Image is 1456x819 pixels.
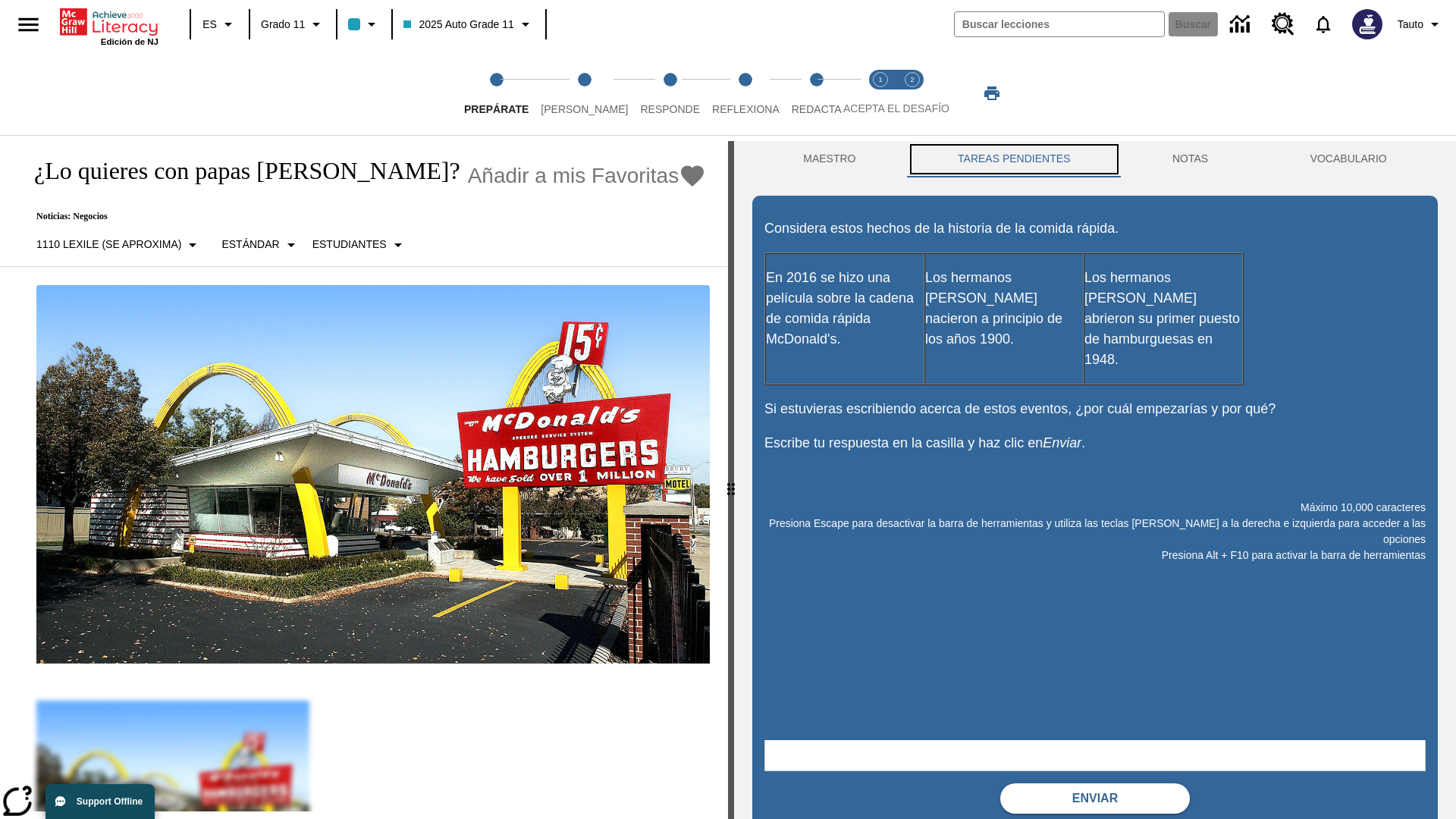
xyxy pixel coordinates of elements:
button: Clase: 2025 Auto Grade 11, Selecciona una clase [397,11,540,38]
text: 2 [910,76,914,83]
em: Enviar [1043,435,1081,450]
span: Edición de NJ [101,37,158,46]
button: Reflexiona step 4 of 5 [700,52,792,135]
p: Presiona Alt + F10 para activar la barra de herramientas [764,548,1426,563]
p: Máximo 10,000 caracteres [764,500,1426,516]
p: Presiona Escape para desactivar la barra de herramientas y utiliza las teclas [PERSON_NAME] a la ... [764,516,1426,548]
p: En 2016 se hizo una película sobre la cadena de comida rápida McDonald's. [766,268,924,350]
span: ACEPTA EL DESAFÍO [843,102,949,115]
button: VOCABULARIO [1259,141,1438,177]
div: Pulsa la tecla de intro o la barra espaciadora y luego presiona las flechas de derecha e izquierd... [728,141,734,819]
input: Buscar campo [955,12,1164,36]
p: Estudiantes [312,237,387,253]
span: [PERSON_NAME] [541,103,628,115]
button: Support Offline [45,784,155,819]
div: Portada [60,5,158,46]
span: ES [202,17,217,33]
button: Seleccionar estudiante [306,231,413,259]
button: Perfil/Configuración [1392,11,1450,38]
p: 1110 Lexile (Se aproxima) [36,237,181,253]
button: Redacta step 5 of 5 [780,52,854,135]
span: Reflexiona [712,103,780,115]
button: Prepárate step 1 of 5 [452,52,541,135]
span: Prepárate [464,103,529,115]
button: Responde step 3 of 5 [628,52,712,135]
div: Instructional Panel Tabs [752,141,1438,177]
button: Acepta el desafío lee step 1 of 2 [858,52,902,135]
button: Lee step 2 of 5 [529,52,640,135]
a: Centro de recursos, Se abrirá en una pestaña nueva. [1263,4,1304,45]
p: Los hermanos [PERSON_NAME] abrieron su primer puesto de hamburguesas en 1948. [1084,268,1242,370]
p: Los hermanos [PERSON_NAME] nacieron a principio de los años 1900. [925,268,1083,350]
button: Imprimir [968,80,1016,107]
button: Maestro [752,141,907,177]
p: Noticias: Negocios [18,211,706,222]
button: Grado: Grado 11, Elige un grado [255,11,331,38]
text: 1 [878,76,882,83]
img: Avatar [1352,9,1382,39]
button: Añadir a mis Favoritas - ¿Lo quieres con papas fritas? [468,162,707,189]
button: Abrir el menú lateral [6,2,51,47]
span: 2025 Auto Grade 11 [403,17,513,33]
button: Enviar [1000,783,1190,814]
body: Máximo 10,000 caracteres Presiona Escape para desactivar la barra de herramientas y utiliza las t... [6,12,221,26]
button: Lenguaje: ES, Selecciona un idioma [196,11,244,38]
button: NOTAS [1122,141,1260,177]
button: Tipo de apoyo, Estándar [215,231,306,259]
div: activity [734,141,1456,819]
span: Añadir a mis Favoritas [468,164,679,188]
a: Notificaciones [1304,5,1343,44]
p: Considera estos hechos de la historia de la comida rápida. [764,218,1426,239]
a: Centro de información [1221,4,1263,45]
button: TAREAS PENDIENTES [907,141,1122,177]
p: Si estuvieras escribiendo acerca de estos eventos, ¿por cuál empezarías y por qué? [764,399,1426,419]
span: Responde [640,103,700,115]
img: Uno de los primeros locales de McDonald's, con el icónico letrero rojo y los arcos amarillos. [36,285,710,664]
span: Support Offline [77,796,143,807]
button: El color de la clase es azul claro. Cambiar el color de la clase. [342,11,387,38]
button: Seleccione Lexile, 1110 Lexile (Se aproxima) [30,231,208,259]
span: Tauto [1398,17,1423,33]
span: Grado 11 [261,17,305,33]
h1: ¿Lo quieres con papas [PERSON_NAME]? [18,157,460,185]
button: Acepta el desafío contesta step 2 of 2 [890,52,934,135]
p: Estándar [221,237,279,253]
button: Escoja un nuevo avatar [1343,5,1392,44]
p: Escribe tu respuesta en la casilla y haz clic en . [764,433,1426,453]
span: Redacta [792,103,842,115]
